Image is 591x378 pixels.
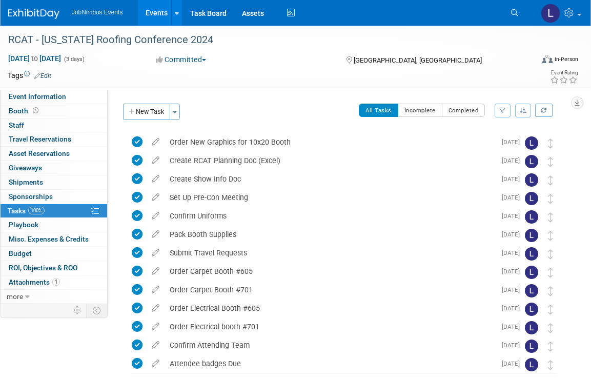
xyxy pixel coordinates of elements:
[165,226,496,243] div: Pack Booth Supplies
[9,121,24,129] span: Staff
[502,342,525,349] span: [DATE]
[1,104,107,118] a: Booth
[1,175,107,189] a: Shipments
[548,249,553,259] i: Move task
[7,292,23,301] span: more
[147,267,165,276] a: edit
[165,244,496,262] div: Submit Travel Requests
[72,9,123,16] span: JobNimbus Events
[548,342,553,351] i: Move task
[147,137,165,147] a: edit
[28,207,45,214] span: 100%
[165,355,496,372] div: Attendee badges Due
[525,303,538,316] img: Laly Matos
[1,90,107,104] a: Event Information
[1,118,107,132] a: Staff
[502,249,525,256] span: [DATE]
[548,268,553,277] i: Move task
[147,341,165,350] a: edit
[165,300,496,317] div: Order Electrical Booth #605
[69,304,87,317] td: Personalize Event Tab Strip
[548,305,553,314] i: Move task
[1,275,107,289] a: Attachments1
[147,174,165,184] a: edit
[554,55,578,63] div: In-Person
[9,107,40,115] span: Booth
[1,232,107,246] a: Misc. Expenses & Credits
[1,190,107,204] a: Sponsorships
[34,72,51,79] a: Edit
[9,235,89,243] span: Misc. Expenses & Credits
[548,286,553,296] i: Move task
[525,266,538,279] img: Laly Matos
[525,192,538,205] img: Laly Matos
[502,138,525,146] span: [DATE]
[1,147,107,161] a: Asset Reservations
[31,107,40,114] span: Booth not reserved yet
[502,194,525,201] span: [DATE]
[525,155,538,168] img: Laly Matos
[502,231,525,238] span: [DATE]
[525,358,538,371] img: Laly Matos
[8,70,51,81] td: Tags
[165,207,496,225] div: Confirm Uniforms
[9,164,42,172] span: Giveaways
[502,360,525,367] span: [DATE]
[9,178,43,186] span: Shipments
[165,152,496,169] div: Create RCAT Planning Doc (Excel)
[502,268,525,275] span: [DATE]
[123,104,170,120] button: New Task
[548,157,553,167] i: Move task
[525,284,538,297] img: Laly Matos
[525,173,538,187] img: Laly Matos
[9,264,77,272] span: ROI, Objectives & ROO
[165,318,496,335] div: Order Electrical booth #701
[147,248,165,257] a: edit
[147,359,165,368] a: edit
[9,135,71,143] span: Travel Reservations
[165,189,496,206] div: Set Up Pre-Con Meeting
[359,104,398,117] button: All Tasks
[1,132,107,146] a: Travel Reservations
[548,360,553,370] i: Move task
[1,218,107,232] a: Playbook
[147,211,165,221] a: edit
[525,136,538,150] img: Laly Matos
[502,212,525,220] span: [DATE]
[165,170,496,188] div: Create Show Info Doc
[525,210,538,224] img: Laly Matos
[1,290,107,304] a: more
[541,4,560,23] img: Laly Matos
[165,263,496,280] div: Order Carpet Booth #605
[548,175,553,185] i: Move task
[548,138,553,148] i: Move task
[165,133,496,151] div: Order New Graphics for 10x20 Booth
[535,104,553,117] a: Refresh
[147,156,165,165] a: edit
[5,31,522,49] div: RCAT - [US_STATE] Roofing Conference 2024
[1,204,107,218] a: Tasks100%
[525,321,538,334] img: Laly Matos
[1,247,107,261] a: Budget
[502,157,525,164] span: [DATE]
[165,281,496,299] div: Order Carpet Booth #701
[502,175,525,183] span: [DATE]
[502,286,525,293] span: [DATE]
[548,323,553,333] i: Move task
[9,149,70,157] span: Asset Reservations
[1,161,107,175] a: Giveaways
[548,212,553,222] i: Move task
[147,193,165,202] a: edit
[542,55,553,63] img: Format-Inperson.png
[9,249,32,257] span: Budget
[442,104,485,117] button: Completed
[8,9,59,19] img: ExhibitDay
[30,54,39,63] span: to
[147,304,165,313] a: edit
[550,70,578,75] div: Event Rating
[398,104,442,117] button: Incomplete
[152,54,210,65] button: Committed
[9,192,53,201] span: Sponsorships
[525,247,538,261] img: Laly Matos
[9,278,60,286] span: Attachments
